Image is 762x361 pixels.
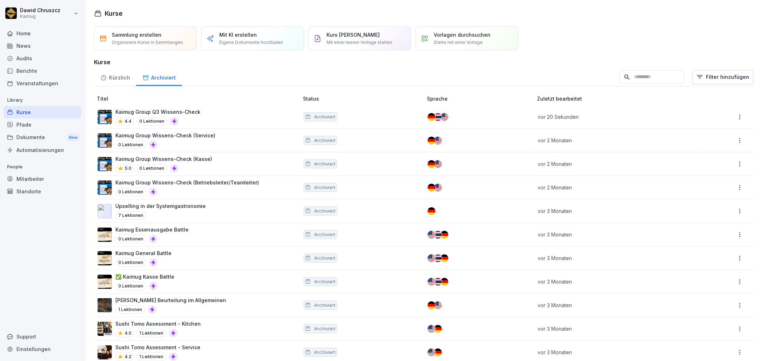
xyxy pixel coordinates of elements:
[314,185,335,190] p: Archiviert
[427,95,534,102] p: Sprache
[67,133,79,142] div: New
[4,343,81,355] a: Einstellungen
[314,161,335,166] p: Archiviert
[440,278,448,286] img: de.svg
[98,251,112,265] img: dwynbflv8wfrrn06pb0pvw0r.png
[115,320,201,327] p: Sushi Tomo Assessment - Kitchen
[115,141,146,149] p: 0 Lektionen
[115,155,212,163] p: Kaimug Group Wissens-Check (Kasse)
[98,133,112,148] img: jlnjzaawwppuwjk75n1xtva1.png
[115,249,171,257] p: Kaimug General Battle
[115,179,259,186] p: Kaimug Group Wissens-Check (Betriebsleiter/Teamleiter)
[428,207,435,215] img: de.svg
[20,14,60,19] p: Kaimug
[314,302,335,307] p: Archiviert
[98,157,112,171] img: gg8p17l55328ey4hoch8fhem.png
[115,211,146,220] p: 7 Lektionen
[434,31,490,39] p: Vorlagen durchsuchen
[314,232,335,237] p: Archiviert
[4,131,81,144] a: DokumenteNew
[428,325,435,333] img: us.svg
[136,68,182,86] a: Archiviert
[314,255,335,260] p: Archiviert
[428,160,435,168] img: de.svg
[98,322,112,336] img: makta51561h23z95h0t9a3xn.png
[4,131,81,144] div: Dokumente
[434,254,442,262] img: th.svg
[428,349,435,356] img: us.svg
[538,184,690,191] p: vor 2 Monaten
[98,228,112,242] img: wrvrb51ic9z3vgzlv4kvseko.png
[4,144,81,156] a: Automatisierungen
[115,108,200,116] p: Kaimug Group Q3 Wissens-Check
[219,39,283,46] p: Eigene Dokumente hochladen
[428,184,435,192] img: de.svg
[4,65,81,77] div: Berichte
[434,301,442,309] img: us.svg
[4,185,81,198] a: Standorte
[4,52,81,65] a: Audits
[112,31,161,39] p: Sammlung erstellen
[20,7,60,14] p: Dawid Chruszcz
[434,325,442,333] img: de.svg
[434,39,483,46] p: Starte mit einer Vorlage
[98,298,112,312] img: gm53utdd33btj45b21oq9l0f.png
[327,31,380,39] p: Kurs [PERSON_NAME]
[4,95,81,106] p: Library
[538,113,690,121] p: vor 20 Sekunden
[538,278,690,285] p: vor 3 Monaten
[4,161,81,173] p: People
[434,137,442,144] img: us.svg
[538,207,690,215] p: vor 3 Monaten
[314,350,335,355] p: Archiviert
[94,58,753,66] h3: Kurse
[115,305,145,314] p: 1 Lektionen
[115,202,206,210] p: Upselling in der Systemgastronomie
[538,137,690,144] p: vor 2 Monaten
[4,106,81,118] a: Kurse
[115,344,200,351] p: Sushi Tomo Assessment - Service
[440,254,448,262] img: de.svg
[136,352,166,361] p: 1 Lektionen
[4,173,81,185] a: Mitarbeiter
[105,9,123,18] h1: Kurse
[98,110,112,124] img: e5wlzal6fzyyu8pkl39fd17k.png
[97,95,300,102] p: Titel
[136,164,167,173] p: 0 Lektionen
[538,231,690,238] p: vor 3 Monaten
[440,113,448,121] img: us.svg
[115,296,226,304] p: [PERSON_NAME] Beurteilung im Allgemeinen
[112,39,183,46] p: Organisiere Kurse in Sammlungen
[434,231,442,239] img: th.svg
[98,180,112,195] img: zhcyuzgvu394bi5ht45lbfzq.png
[94,68,136,86] a: Kürzlich
[115,226,189,233] p: Kaimug Essenausgabe Battle
[434,184,442,192] img: us.svg
[428,301,435,309] img: de.svg
[314,138,335,143] p: Archiviert
[4,77,81,90] a: Veranstaltungen
[434,278,442,286] img: th.svg
[314,208,335,213] p: Archiviert
[115,258,146,267] p: 0 Lektionen
[4,118,81,131] a: Pfade
[538,325,690,332] p: vor 3 Monaten
[4,40,81,52] a: News
[4,27,81,40] div: Home
[428,113,435,121] img: de.svg
[314,279,335,284] p: Archiviert
[219,31,257,39] p: Mit KI erstellen
[434,349,442,356] img: de.svg
[303,95,424,102] p: Status
[125,354,131,360] p: 4.2
[115,282,146,290] p: 0 Lektionen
